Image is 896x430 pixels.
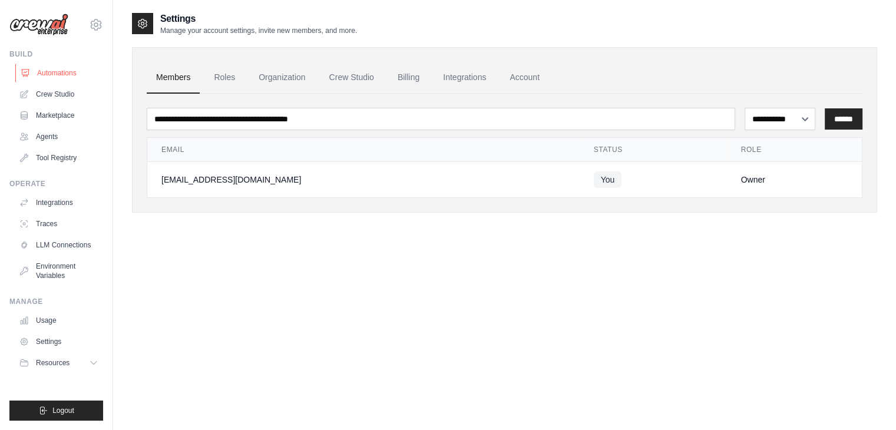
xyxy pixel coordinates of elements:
[9,49,103,59] div: Build
[727,138,862,162] th: Role
[14,106,103,125] a: Marketplace
[147,138,580,162] th: Email
[14,148,103,167] a: Tool Registry
[14,353,103,372] button: Resources
[15,64,104,82] a: Automations
[14,257,103,285] a: Environment Variables
[14,85,103,104] a: Crew Studio
[320,62,383,94] a: Crew Studio
[52,406,74,415] span: Logout
[388,62,429,94] a: Billing
[500,62,549,94] a: Account
[249,62,315,94] a: Organization
[36,358,70,368] span: Resources
[160,26,357,35] p: Manage your account settings, invite new members, and more.
[160,12,357,26] h2: Settings
[434,62,495,94] a: Integrations
[147,62,200,94] a: Members
[204,62,244,94] a: Roles
[594,171,622,188] span: You
[14,236,103,254] a: LLM Connections
[14,127,103,146] a: Agents
[741,174,848,186] div: Owner
[161,174,566,186] div: [EMAIL_ADDRESS][DOMAIN_NAME]
[580,138,727,162] th: Status
[14,193,103,212] a: Integrations
[9,297,103,306] div: Manage
[14,332,103,351] a: Settings
[9,14,68,36] img: Logo
[14,214,103,233] a: Traces
[14,311,103,330] a: Usage
[9,401,103,421] button: Logout
[9,179,103,188] div: Operate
